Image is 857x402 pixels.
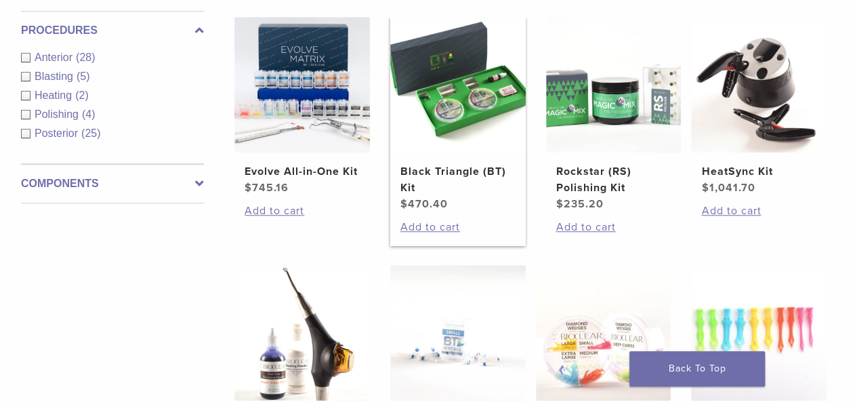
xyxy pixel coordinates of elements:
[75,89,89,101] span: (2)
[35,52,76,63] span: Anterior
[390,17,526,212] a: Black Triangle (BT) KitBlack Triangle (BT) Kit $470.40
[35,71,77,82] span: Blasting
[234,17,370,196] a: Evolve All-in-One KitEvolve All-in-One Kit $745.16
[76,52,95,63] span: (28)
[701,181,709,195] span: $
[556,163,671,196] h2: Rockstar (RS) Polishing Kit
[536,265,671,401] img: Diamond Wedge Kits
[245,181,252,195] span: $
[82,108,96,120] span: (4)
[35,108,82,120] span: Polishing
[691,17,827,153] img: HeatSync Kit
[234,17,370,153] img: Evolve All-in-One Kit
[556,219,671,235] a: Add to cart: “Rockstar (RS) Polishing Kit”
[546,17,682,212] a: Rockstar (RS) Polishing KitRockstar (RS) Polishing Kit $235.20
[35,127,81,139] span: Posterior
[81,127,100,139] span: (25)
[546,17,682,153] img: Rockstar (RS) Polishing Kit
[390,17,526,153] img: Black Triangle (BT) Kit
[691,17,827,196] a: HeatSync KitHeatSync Kit $1,041.70
[245,163,360,180] h2: Evolve All-in-One Kit
[21,176,204,192] label: Components
[556,197,604,211] bdi: 235.20
[390,265,526,401] img: BT Matrix Series
[556,197,564,211] span: $
[400,197,408,211] span: $
[35,89,75,101] span: Heating
[245,203,360,219] a: Add to cart: “Evolve All-in-One Kit”
[691,265,827,401] img: Diamond Wedge and Long Diamond Wedge
[21,22,204,39] label: Procedures
[234,265,370,401] img: Blaster Kit
[701,181,755,195] bdi: 1,041.70
[629,351,765,386] a: Back To Top
[400,163,516,196] h2: Black Triangle (BT) Kit
[701,203,816,219] a: Add to cart: “HeatSync Kit”
[400,219,516,235] a: Add to cart: “Black Triangle (BT) Kit”
[77,71,90,82] span: (5)
[701,163,816,180] h2: HeatSync Kit
[400,197,448,211] bdi: 470.40
[245,181,289,195] bdi: 745.16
